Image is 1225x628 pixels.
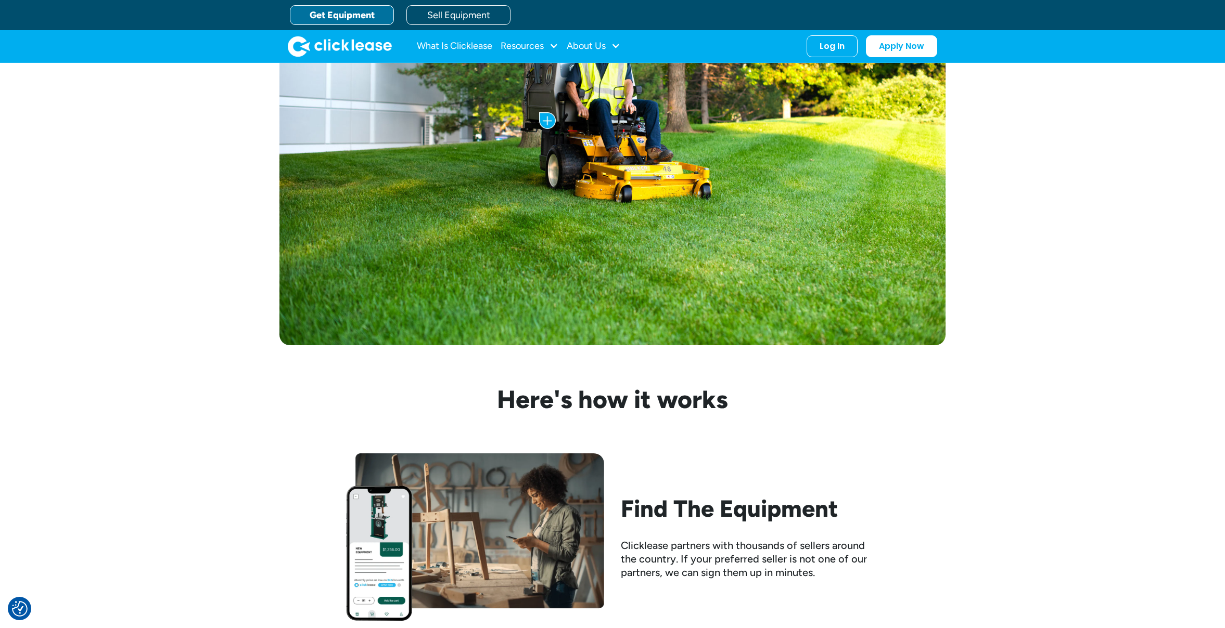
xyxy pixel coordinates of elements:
[288,36,392,57] a: home
[12,601,28,617] img: Revisit consent button
[621,495,879,522] h2: Find The Equipment
[539,112,556,129] img: Plus icon with blue background
[12,601,28,617] button: Consent Preferences
[621,539,879,579] div: Clicklease partners with thousands of sellers around the country. If your preferred seller is not...
[288,36,392,57] img: Clicklease logo
[866,35,937,57] a: Apply Now
[346,453,604,621] img: Woman looking at her phone while standing beside her workbench with half assembled chair
[406,5,511,25] a: Sell Equipment
[417,36,492,57] a: What Is Clicklease
[820,41,845,51] div: Log In
[290,5,394,25] a: Get Equipment
[346,387,879,412] h3: Here's how it works
[567,36,620,57] div: About Us
[501,36,558,57] div: Resources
